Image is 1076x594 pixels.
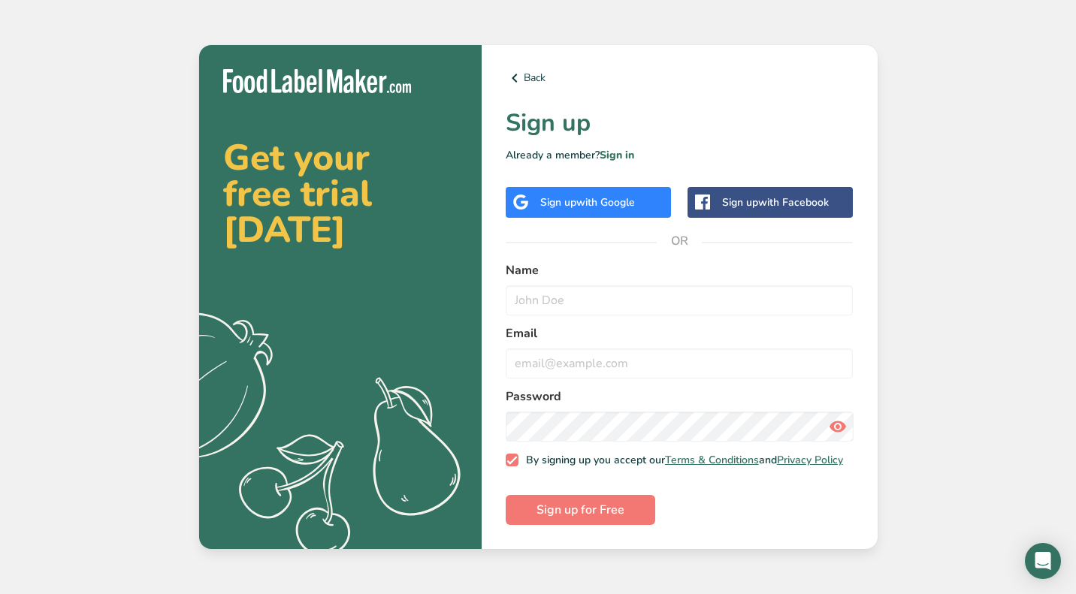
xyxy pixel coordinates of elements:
label: Name [506,261,854,279]
a: Privacy Policy [777,453,843,467]
span: By signing up you accept our and [518,454,843,467]
div: Sign up [540,194,635,210]
span: Sign up for Free [536,501,624,519]
img: Food Label Maker [223,69,411,94]
span: with Facebook [758,195,829,210]
button: Sign up for Free [506,495,655,525]
span: OR [657,219,702,264]
input: John Doe [506,285,854,315]
p: Already a member? [506,147,854,163]
label: Password [506,387,854,406]
label: Email [506,324,854,342]
a: Sign in [600,148,634,162]
a: Terms & Conditions [665,453,759,467]
h1: Sign up [506,105,854,141]
div: Sign up [722,194,829,210]
a: Back [506,69,854,87]
h2: Get your free trial [DATE] [223,140,458,248]
span: with Google [576,195,635,210]
div: Open Intercom Messenger [1025,543,1061,579]
input: email@example.com [506,348,854,378]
